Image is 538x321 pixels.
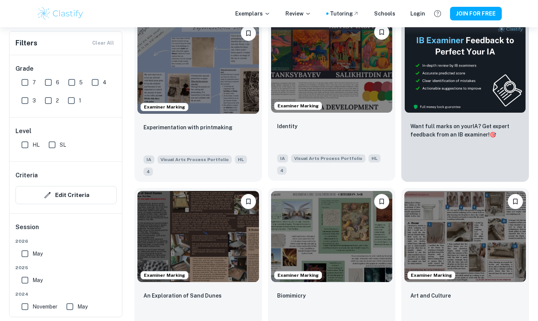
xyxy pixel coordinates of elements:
[15,171,38,180] h6: Criteria
[15,238,117,245] span: 2026
[15,38,37,48] h6: Filters
[285,9,311,18] p: Review
[368,154,381,163] span: HL
[15,291,117,298] span: 2024
[60,141,66,149] span: SL
[15,64,117,73] h6: Grade
[15,264,117,271] span: 2025
[271,22,393,113] img: Visual Arts Process Portfolio IA example thumbnail: Identity
[374,194,389,209] button: Please log in to bookmark exemplars
[277,154,288,163] span: IA
[277,122,298,130] p: Identity
[103,78,106,87] span: 4
[330,9,359,18] a: Tutoring
[79,96,81,105] span: 1
[241,26,256,41] button: Please log in to bookmark exemplars
[79,78,83,87] span: 5
[32,141,40,149] span: HL
[143,167,153,176] span: 4
[274,102,322,109] span: Examiner Marking
[277,166,287,175] span: 4
[274,272,322,279] span: Examiner Marking
[15,186,117,204] button: Edit Criteria
[141,272,188,279] span: Examiner Marking
[137,23,259,114] img: Visual Arts Process Portfolio IA example thumbnail: Experimentation with printmaking
[410,122,520,139] p: Want full marks on your IA ? Get expert feedback from an IB examiner!
[271,191,393,282] img: Visual Arts Process Portfolio IA example thumbnail: Biomimicry
[56,96,59,105] span: 2
[490,132,496,138] span: 🎯
[235,9,270,18] p: Exemplars
[143,155,154,164] span: IA
[431,7,444,20] button: Help and Feedback
[157,155,232,164] span: Visual Arts Process Portfolio
[15,223,117,238] h6: Session
[408,272,455,279] span: Examiner Marking
[32,276,43,284] span: May
[241,194,256,209] button: Please log in to bookmark exemplars
[143,123,233,132] p: Experimentation with printmaking
[141,104,188,110] span: Examiner Marking
[401,20,529,182] a: ThumbnailWant full marks on yourIA? Get expert feedback from an IB examiner!
[137,191,259,282] img: Visual Arts Process Portfolio IA example thumbnail: An Exploration of Sand Dunes
[37,6,85,21] img: Clastify logo
[56,78,59,87] span: 6
[277,292,306,300] p: Biomimicry
[77,302,88,311] span: May
[32,78,36,87] span: 7
[374,25,389,40] button: Please log in to bookmark exemplars
[134,20,262,182] a: Examiner MarkingPlease log in to bookmark exemplarsExperimentation with printmakingIAVisual Arts ...
[143,292,222,300] p: An Exploration of Sand Dunes
[15,127,117,136] h6: Level
[410,9,425,18] a: Login
[235,155,247,164] span: HL
[410,292,451,300] p: Art and Culture
[450,7,502,20] button: JOIN FOR FREE
[32,302,57,311] span: November
[32,250,43,258] span: May
[374,9,395,18] a: Schools
[508,194,523,209] button: Please log in to bookmark exemplars
[404,191,526,282] img: Visual Arts Process Portfolio IA example thumbnail: Art and Culture
[32,96,36,105] span: 3
[404,23,526,113] img: Thumbnail
[291,154,365,163] span: Visual Arts Process Portfolio
[268,20,396,182] a: Examiner MarkingPlease log in to bookmark exemplarsIdentityIAVisual Arts Process PortfolioHL4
